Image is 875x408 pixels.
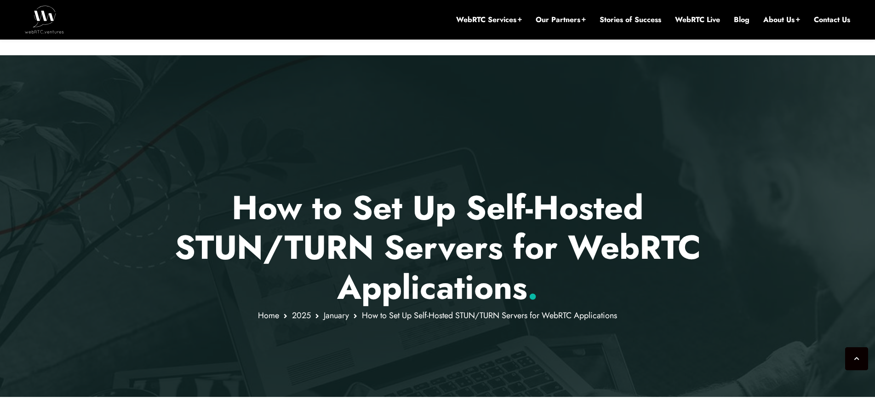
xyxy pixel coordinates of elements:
[292,309,311,321] a: 2025
[168,188,707,307] p: How to Set Up Self-Hosted STUN/TURN Servers for WebRTC Applications
[324,309,349,321] a: January
[258,309,279,321] a: Home
[362,309,617,321] span: How to Set Up Self-Hosted STUN/TURN Servers for WebRTC Applications
[456,15,522,25] a: WebRTC Services
[814,15,850,25] a: Contact Us
[25,6,64,33] img: WebRTC.ventures
[675,15,720,25] a: WebRTC Live
[536,15,586,25] a: Our Partners
[527,263,538,311] span: .
[734,15,749,25] a: Blog
[763,15,800,25] a: About Us
[600,15,661,25] a: Stories of Success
